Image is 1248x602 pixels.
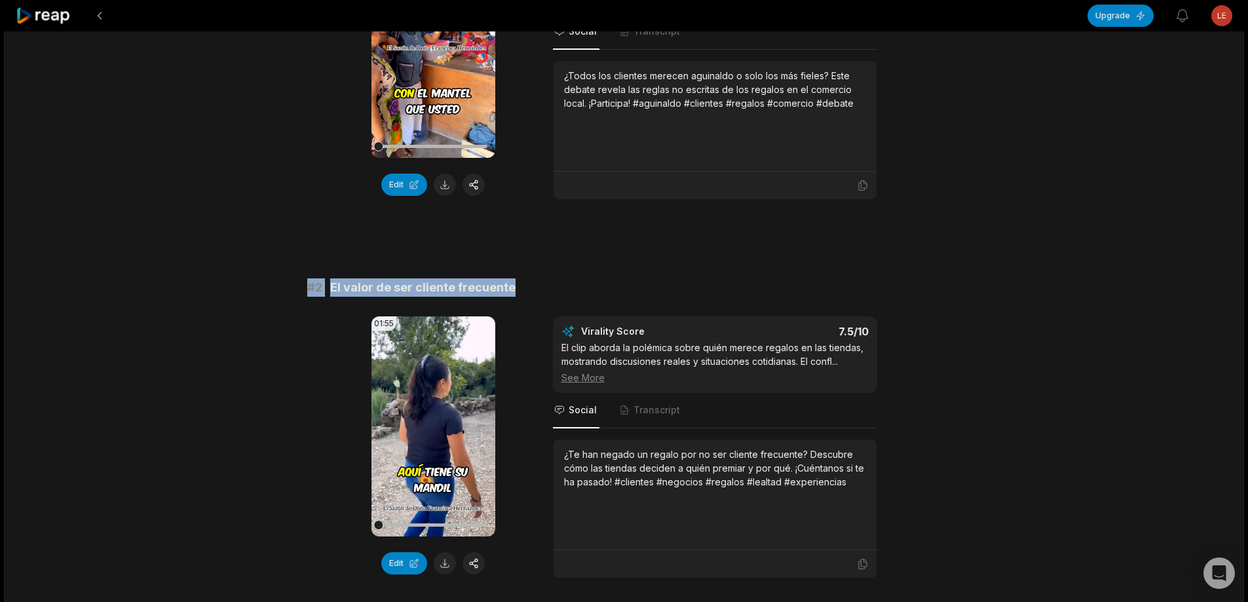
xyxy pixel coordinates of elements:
[1087,5,1154,27] button: Upgrade
[564,69,866,110] div: ¿Todos los clientes merecen aguinaldo o solo los más fieles? Este debate revela las reglas no esc...
[371,316,495,536] video: Your browser does not support mp4 format.
[633,25,680,38] span: Transcript
[381,174,427,196] button: Edit
[569,25,597,38] span: Social
[1203,557,1235,589] div: Open Intercom Messenger
[581,325,722,338] div: Virality Score
[561,371,869,385] div: See More
[553,393,877,428] nav: Tabs
[307,278,322,297] span: # 2
[633,404,680,417] span: Transcript
[728,325,869,338] div: 7.5 /10
[381,552,427,574] button: Edit
[330,278,516,297] span: El valor de ser cliente frecuente
[553,14,877,50] nav: Tabs
[564,447,866,489] div: ¿Te han negado un regalo por no ser cliente frecuente? Descubre cómo las tiendas deciden a quién ...
[561,341,869,385] div: El clip aborda la polémica sobre quién merece regalos en las tiendas, mostrando discusiones reale...
[569,404,597,417] span: Social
